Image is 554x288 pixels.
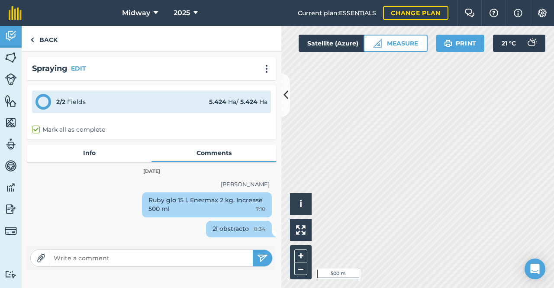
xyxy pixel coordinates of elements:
div: 2l obstracto [206,221,272,237]
button: Satellite (Azure) [299,35,382,52]
button: + [294,249,307,262]
img: svg+xml;base64,PD94bWwgdmVyc2lvbj0iMS4wIiBlbmNvZGluZz0idXRmLTgiPz4KPCEtLSBHZW5lcmF0b3I6IEFkb2JlIE... [5,138,17,151]
div: Fields [56,97,86,107]
div: Ruby glo 15 l. Enermax 2 kg. Increase 500 ml [142,192,272,217]
h2: Spraying [32,62,68,75]
div: [PERSON_NAME] [33,180,270,189]
img: svg+xml;base64,PD94bWwgdmVyc2lvbj0iMS4wIiBlbmNvZGluZz0idXRmLTgiPz4KPCEtLSBHZW5lcmF0b3I6IEFkb2JlIE... [5,203,17,216]
img: Paperclip icon [37,254,45,262]
img: fieldmargin Logo [9,6,22,20]
button: EDIT [71,64,86,73]
button: Measure [364,35,428,52]
img: svg+xml;base64,PD94bWwgdmVyc2lvbj0iMS4wIiBlbmNvZGluZz0idXRmLTgiPz4KPCEtLSBHZW5lcmF0b3I6IEFkb2JlIE... [5,181,17,194]
img: Two speech bubbles overlapping with the left bubble in the forefront [464,9,475,17]
img: Ruler icon [373,39,382,48]
img: svg+xml;base64,PHN2ZyB4bWxucz0iaHR0cDovL3d3dy53My5vcmcvMjAwMC9zdmciIHdpZHRoPSI1NiIgaGVpZ2h0PSI2MC... [5,94,17,107]
span: Current plan : ESSENTIALS [298,8,376,18]
a: Info [27,145,151,161]
img: svg+xml;base64,PD94bWwgdmVyc2lvbj0iMS4wIiBlbmNvZGluZz0idXRmLTgiPz4KPCEtLSBHZW5lcmF0b3I6IEFkb2JlIE... [5,225,17,237]
span: Midway [122,8,150,18]
img: svg+xml;base64,PHN2ZyB4bWxucz0iaHR0cDovL3d3dy53My5vcmcvMjAwMC9zdmciIHdpZHRoPSI5IiBoZWlnaHQ9IjI0Ii... [30,35,34,45]
button: i [290,193,312,215]
div: Open Intercom Messenger [525,259,545,279]
div: Ha / Ha [209,97,267,107]
img: svg+xml;base64,PD94bWwgdmVyc2lvbj0iMS4wIiBlbmNvZGluZz0idXRmLTgiPz4KPCEtLSBHZW5lcmF0b3I6IEFkb2JlIE... [5,73,17,85]
strong: 2 / 2 [56,98,65,106]
img: A cog icon [537,9,548,17]
div: [DATE] [27,168,276,175]
input: Write a comment [50,252,253,264]
img: Four arrows, one pointing top left, one top right, one bottom right and the last bottom left [296,225,306,235]
button: – [294,262,307,275]
a: Comments [151,145,276,161]
a: Back [22,26,66,52]
strong: 5.424 [209,98,226,106]
img: svg+xml;base64,PD94bWwgdmVyc2lvbj0iMS4wIiBlbmNvZGluZz0idXRmLTgiPz4KPCEtLSBHZW5lcmF0b3I6IEFkb2JlIE... [5,159,17,172]
strong: 5.424 [240,98,258,106]
img: svg+xml;base64,PHN2ZyB4bWxucz0iaHR0cDovL3d3dy53My5vcmcvMjAwMC9zdmciIHdpZHRoPSIyNSIgaGVpZ2h0PSIyNC... [257,253,268,263]
span: 8:34 [254,225,265,233]
img: svg+xml;base64,PHN2ZyB4bWxucz0iaHR0cDovL3d3dy53My5vcmcvMjAwMC9zdmciIHdpZHRoPSI1NiIgaGVpZ2h0PSI2MC... [5,116,17,129]
label: Mark all as complete [32,125,105,134]
span: 7:10 [256,205,265,214]
span: 2025 [174,8,190,18]
img: svg+xml;base64,PD94bWwgdmVyc2lvbj0iMS4wIiBlbmNvZGluZz0idXRmLTgiPz4KPCEtLSBHZW5lcmF0b3I6IEFkb2JlIE... [5,29,17,42]
img: A question mark icon [489,9,499,17]
a: Change plan [383,6,448,20]
button: Print [436,35,485,52]
img: svg+xml;base64,PHN2ZyB4bWxucz0iaHR0cDovL3d3dy53My5vcmcvMjAwMC9zdmciIHdpZHRoPSIyMCIgaGVpZ2h0PSIyNC... [261,65,272,73]
img: svg+xml;base64,PHN2ZyB4bWxucz0iaHR0cDovL3d3dy53My5vcmcvMjAwMC9zdmciIHdpZHRoPSIxOSIgaGVpZ2h0PSIyNC... [444,38,452,49]
img: svg+xml;base64,PD94bWwgdmVyc2lvbj0iMS4wIiBlbmNvZGluZz0idXRmLTgiPz4KPCEtLSBHZW5lcmF0b3I6IEFkb2JlIE... [523,35,540,52]
button: 21 °C [493,35,545,52]
img: svg+xml;base64,PD94bWwgdmVyc2lvbj0iMS4wIiBlbmNvZGluZz0idXRmLTgiPz4KPCEtLSBHZW5lcmF0b3I6IEFkb2JlIE... [5,270,17,278]
img: svg+xml;base64,PHN2ZyB4bWxucz0iaHR0cDovL3d3dy53My5vcmcvMjAwMC9zdmciIHdpZHRoPSIxNyIgaGVpZ2h0PSIxNy... [514,8,522,18]
span: i [300,198,302,209]
span: 21 ° C [502,35,516,52]
img: svg+xml;base64,PHN2ZyB4bWxucz0iaHR0cDovL3d3dy53My5vcmcvMjAwMC9zdmciIHdpZHRoPSI1NiIgaGVpZ2h0PSI2MC... [5,51,17,64]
